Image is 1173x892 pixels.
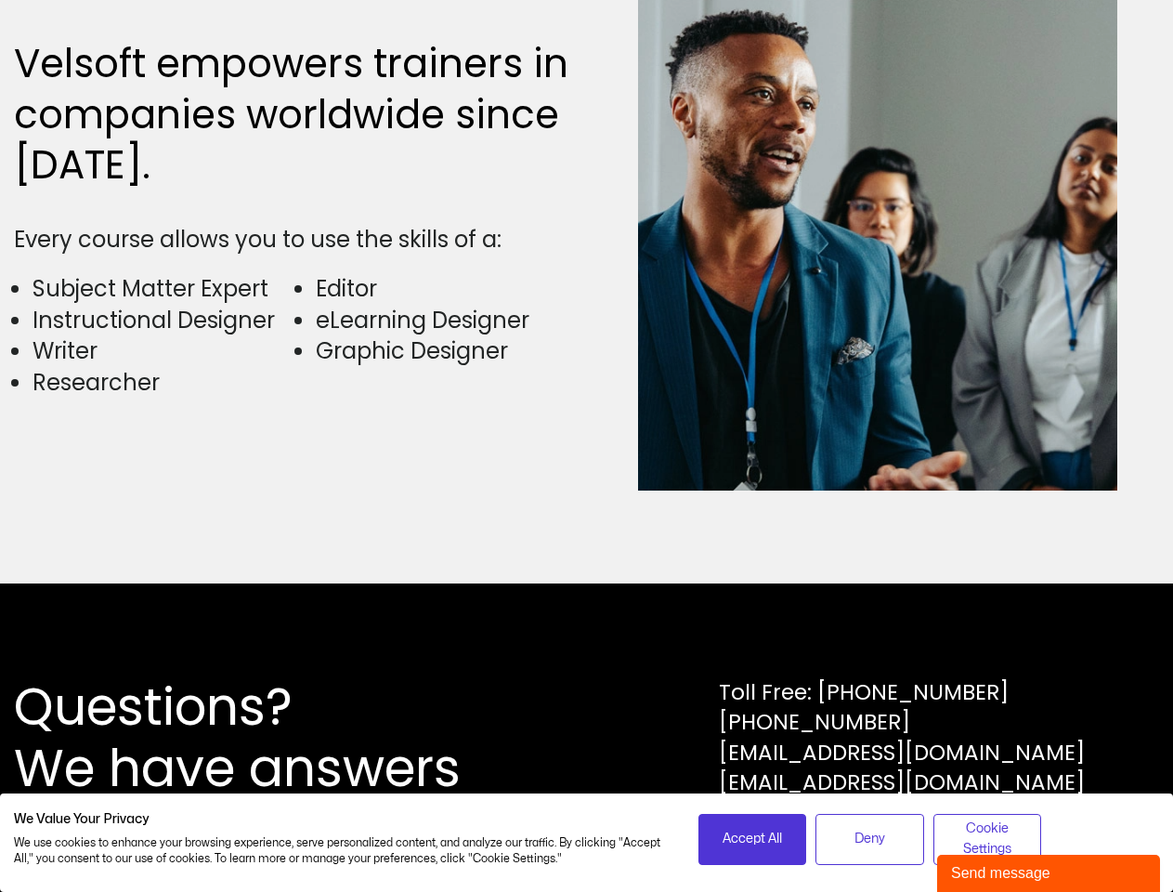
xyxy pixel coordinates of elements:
[33,305,293,336] li: Instructional Designer
[723,829,782,849] span: Accept All
[14,811,671,828] h2: We Value Your Privacy
[14,39,578,191] h2: Velsoft empowers trainers in companies worldwide since [DATE].
[316,305,577,336] li: eLearning Designer
[14,676,528,799] h2: Questions? We have answers
[14,835,671,867] p: We use cookies to enhance your browsing experience, serve personalized content, and analyze our t...
[316,273,577,305] li: Editor
[33,367,293,399] li: Researcher
[945,819,1030,860] span: Cookie Settings
[33,335,293,367] li: Writer
[698,814,807,865] button: Accept all cookies
[933,814,1042,865] button: Adjust cookie preferences
[719,677,1085,797] div: Toll Free: [PHONE_NUMBER] [PHONE_NUMBER] [EMAIL_ADDRESS][DOMAIN_NAME] [EMAIL_ADDRESS][DOMAIN_NAME]
[33,273,293,305] li: Subject Matter Expert
[854,829,885,849] span: Deny
[14,224,578,256] div: Every course allows you to use the skills of a:
[937,851,1164,892] iframe: chat widget
[815,814,924,865] button: Deny all cookies
[316,335,577,367] li: Graphic Designer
